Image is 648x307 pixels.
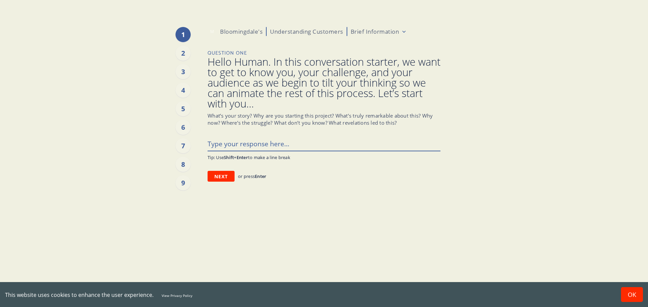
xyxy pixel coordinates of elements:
[208,171,235,182] button: Next
[175,138,191,153] div: 7
[208,50,440,57] p: Question One
[175,175,191,190] div: 9
[270,28,343,36] p: Understanding Customers
[238,173,266,179] p: or press
[162,293,192,298] a: View Privacy Policy
[175,157,191,172] div: 8
[237,154,248,160] span: Enter
[208,57,440,109] span: Hello Human. In this conversation starter, we want to get to know you, your challenge, and your a...
[208,27,217,36] svg: Meagan Montgomery
[208,27,217,36] div: M
[175,64,191,79] div: 3
[255,173,266,179] span: Enter
[351,28,399,35] p: Brief Information
[220,28,263,36] p: Bloomingdale's
[5,291,611,299] div: This website uses cookies to enhance the user experience.
[208,112,440,126] p: What’s your story? Why are you starting this project? What’s truly remarkable about this? Why now...
[175,27,191,42] div: 1
[175,101,191,116] div: 5
[351,28,408,35] button: Brief Information
[224,154,234,160] span: Shift
[175,45,191,61] div: 2
[208,154,440,160] p: Tip: Use + to make a line break
[175,120,191,135] div: 6
[175,83,191,98] div: 4
[621,287,643,302] button: Accept cookies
